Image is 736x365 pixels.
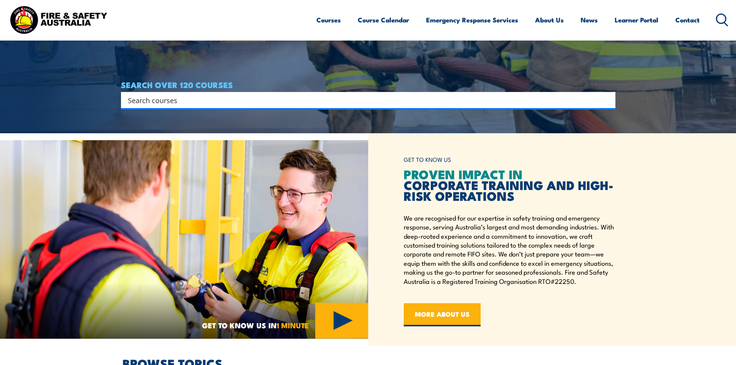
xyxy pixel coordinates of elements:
h6: GET TO KNOW US [404,153,615,167]
button: Search magnifier button [602,95,613,105]
form: Search form [129,95,600,105]
span: GET TO KNOW US IN [202,322,309,329]
p: We are recognised for our expertise in safety training and emergency response, serving Australia’... [404,213,615,285]
a: MORE ABOUT US [404,303,481,326]
a: Contact [675,10,700,30]
a: Course Calendar [358,10,409,30]
a: Courses [316,10,341,30]
h4: SEARCH OVER 120 COURSES [121,80,615,89]
a: About Us [535,10,564,30]
a: News [581,10,598,30]
strong: 1 MINUTE [277,319,309,331]
h2: CORPORATE TRAINING AND HIGH-RISK OPERATIONS [404,168,615,201]
input: Search input [128,94,598,106]
a: Emergency Response Services [426,10,518,30]
a: Learner Portal [615,10,658,30]
span: PROVEN IMPACT IN [404,164,523,183]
